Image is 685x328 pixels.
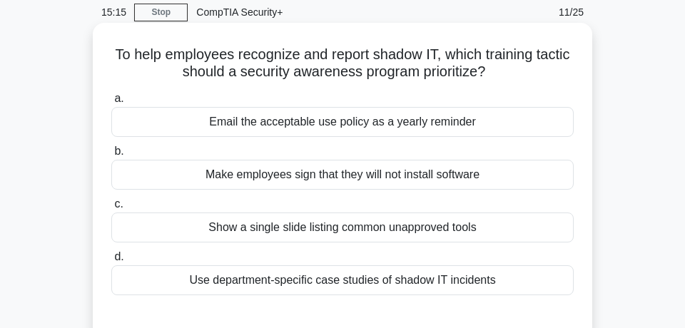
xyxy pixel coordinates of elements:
h5: To help employees recognize and report shadow IT, which training tactic should a security awarene... [110,46,575,81]
div: Make employees sign that they will not install software [111,160,574,190]
div: Email the acceptable use policy as a yearly reminder [111,107,574,137]
a: Stop [134,4,188,21]
div: Use department-specific case studies of shadow IT incidents [111,265,574,295]
span: d. [114,250,123,262]
span: a. [114,92,123,104]
span: c. [114,198,123,210]
div: Show a single slide listing common unapproved tools [111,212,574,242]
span: b. [114,145,123,157]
